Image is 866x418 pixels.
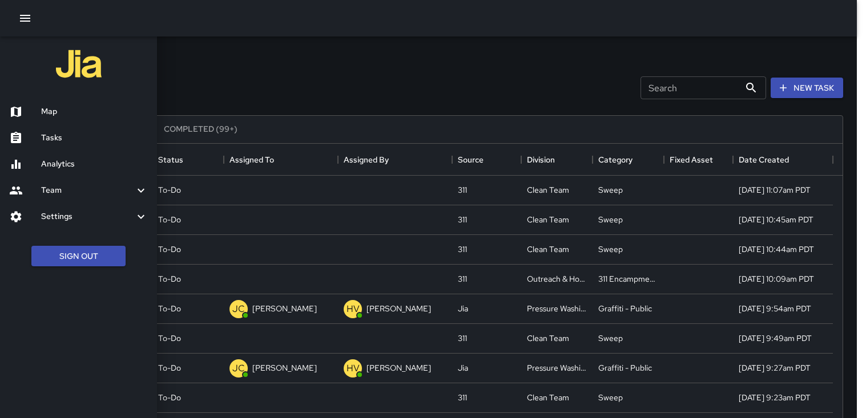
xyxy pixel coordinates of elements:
button: Sign Out [31,246,126,267]
img: jia-logo [56,41,102,87]
h6: Team [41,184,134,197]
h6: Analytics [41,158,148,171]
h6: Tasks [41,132,148,144]
h6: Map [41,105,148,118]
h6: Settings [41,210,134,223]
